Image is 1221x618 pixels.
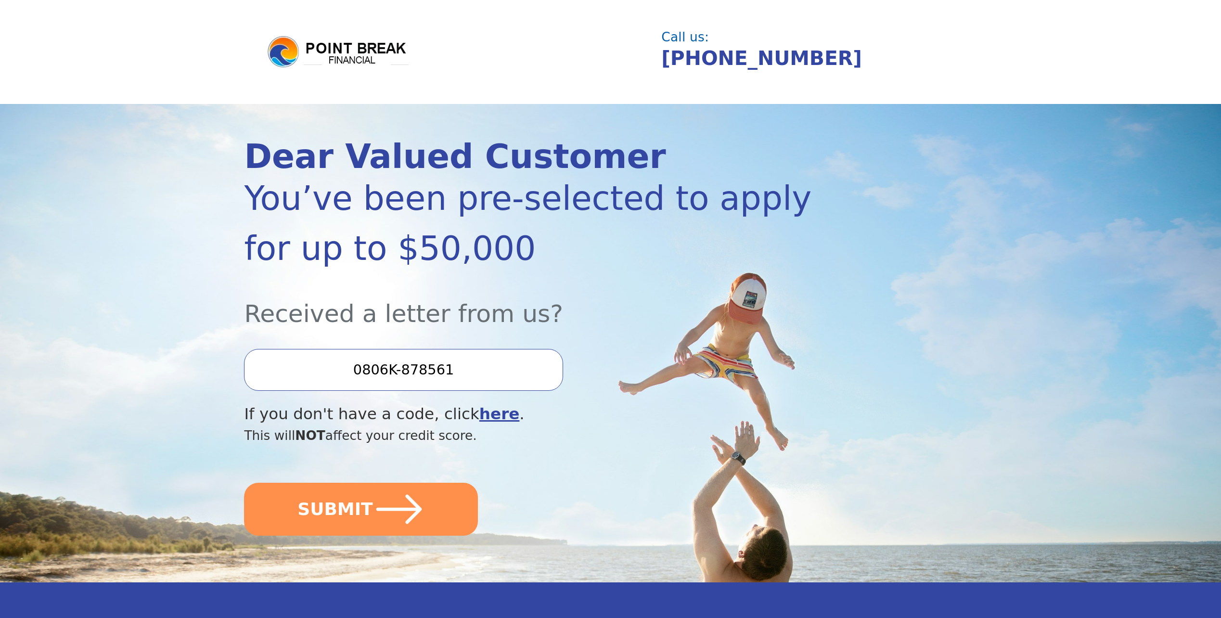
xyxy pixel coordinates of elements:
span: NOT [295,428,325,443]
input: Enter your Offer Code: [244,349,563,390]
div: Call us: [661,31,966,43]
div: Received a letter from us? [244,273,867,332]
div: If you don't have a code, click . [244,402,867,426]
div: This will affect your credit score. [244,426,867,445]
button: SUBMIT [244,483,478,536]
div: Dear Valued Customer [244,140,867,173]
img: logo.png [266,35,411,69]
a: [PHONE_NUMBER] [661,47,862,70]
div: You’ve been pre-selected to apply for up to $50,000 [244,173,867,273]
a: here [479,405,520,423]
